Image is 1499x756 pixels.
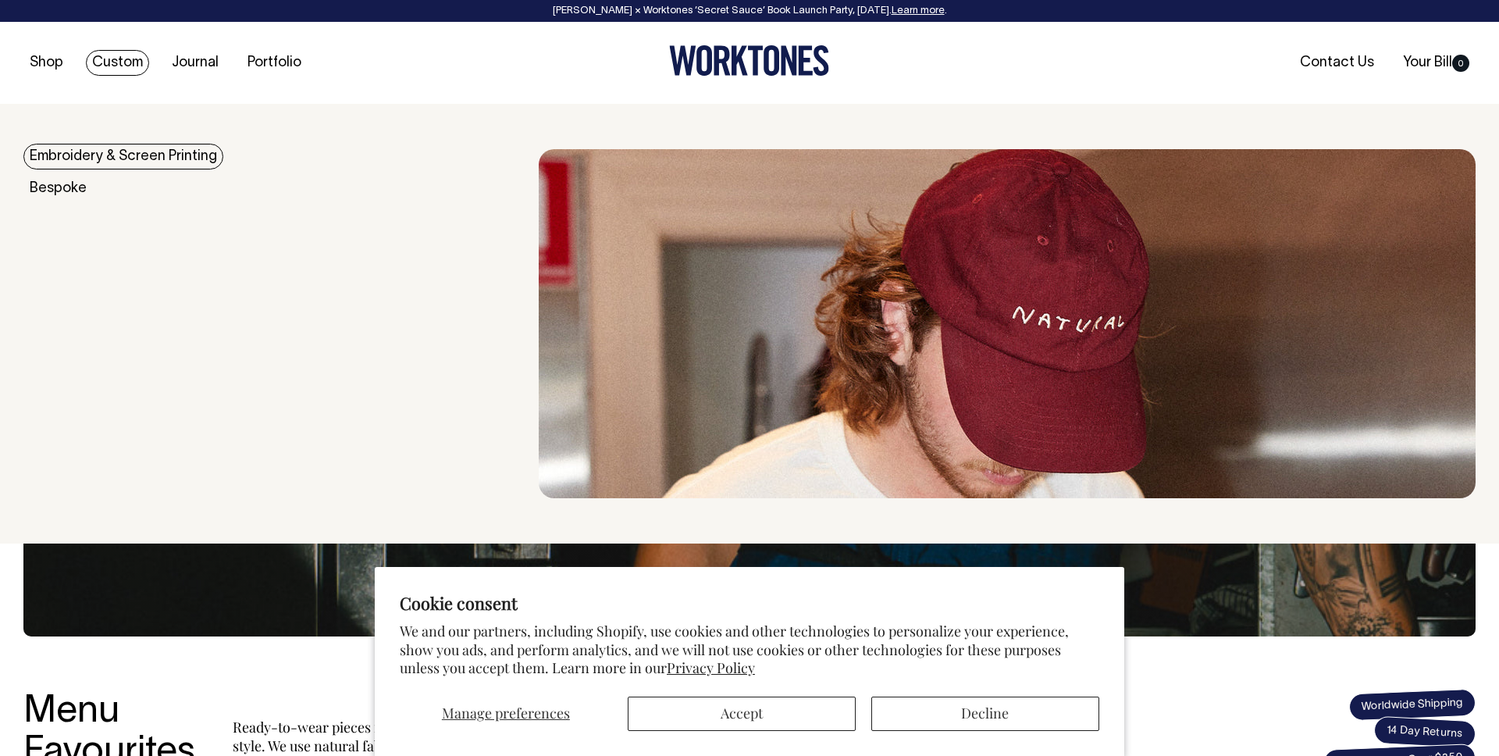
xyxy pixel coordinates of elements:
[86,50,149,76] a: Custom
[241,50,308,76] a: Portfolio
[23,144,223,169] a: Embroidery & Screen Printing
[23,176,93,201] a: Bespoke
[1397,50,1476,76] a: Your Bill0
[1373,716,1476,749] span: 14 Day Returns
[400,697,612,731] button: Manage preferences
[400,622,1099,677] p: We and our partners, including Shopify, use cookies and other technologies to personalize your ex...
[667,658,755,677] a: Privacy Policy
[1348,689,1476,722] span: Worldwide Shipping
[23,50,69,76] a: Shop
[892,6,945,16] a: Learn more
[539,149,1476,498] img: embroidery & Screen Printing
[628,697,856,731] button: Accept
[1294,50,1380,76] a: Contact Us
[442,704,570,722] span: Manage preferences
[16,5,1483,16] div: [PERSON_NAME] × Worktones ‘Secret Sauce’ Book Launch Party, [DATE]. .
[1452,55,1469,72] span: 0
[400,592,1099,614] h2: Cookie consent
[871,697,1099,731] button: Decline
[166,50,225,76] a: Journal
